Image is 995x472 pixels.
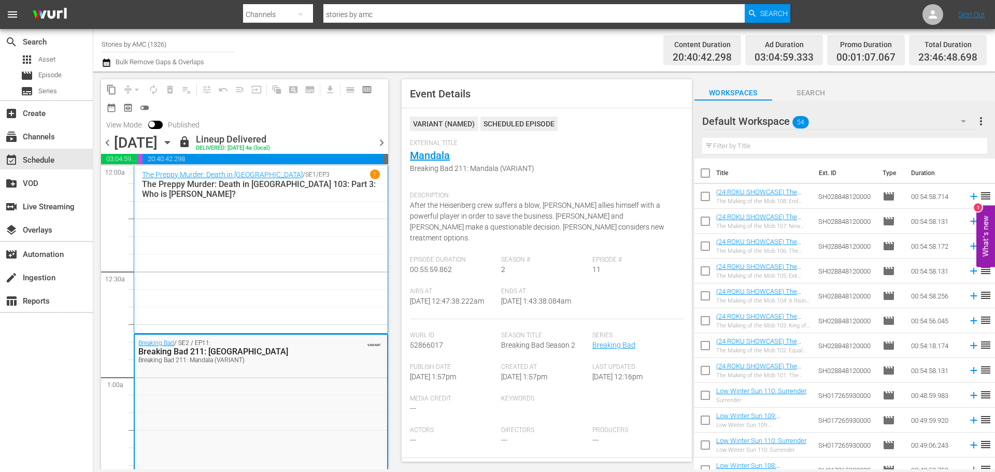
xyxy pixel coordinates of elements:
[103,81,120,98] span: Copy Lineup
[883,290,895,302] span: Episode
[883,190,895,203] span: Episode
[196,145,270,152] div: DELIVERED: [DATE] 4a (local)
[103,99,120,116] span: Month Calendar View
[716,213,808,260] a: (24 ROKU SHOWCASE) The Making of the Mob 107: New Frontiers ((24 ROKU SHOWCASE) The Making of the...
[120,81,145,98] span: Remove Gaps & Overlaps
[410,395,496,403] span: Media Credit
[702,107,976,136] div: Default Workspace
[716,263,808,309] a: (24 ROKU SHOWCASE) The Making of the Mob 105: Exit Strategy ((24 ROKU SHOWCASE) The Making of the...
[410,256,496,264] span: Episode Duration
[138,339,333,364] div: / SE2 / EP11:
[968,365,979,376] svg: Add to Schedule
[716,322,810,329] div: The Making of the Mob 103: King of [US_STATE]
[716,422,810,428] div: Low Winter Sun 109: [PERSON_NAME][GEOGRAPHIC_DATA]
[979,289,992,302] span: reorder
[501,395,587,403] span: Keywords
[673,37,732,52] div: Content Duration
[958,10,985,19] a: Sign Out
[883,265,895,277] span: Episode
[367,338,381,347] span: VARIANT
[501,363,587,371] span: Created At
[285,81,302,98] span: Create Search Block
[979,314,992,326] span: reorder
[918,37,977,52] div: Total Duration
[968,340,979,351] svg: Add to Schedule
[142,179,380,199] p: The Preppy Murder: Death in [GEOGRAPHIC_DATA] 103: Part 3: Who is [PERSON_NAME]?
[106,84,117,95] span: content_copy
[716,447,806,453] div: Low Winter Sun 110: Surrender
[5,177,18,190] span: VOD
[755,52,814,64] span: 03:04:59.333
[755,37,814,52] div: Ad Duration
[139,103,150,113] span: toggle_off
[101,121,148,129] span: View Mode:
[814,383,878,408] td: SH017265930000
[907,433,964,457] td: 00:49:06.243
[25,3,75,27] img: ans4CAIJ8jUAAAAAAAAAAAAAAAAAAAAAAAAgQb4GAAAAAAAAAAAAAAAAAAAAAAAAJMjXAAAAAAAAAAAAAAAAAAAAAAAAgAT5G...
[979,190,992,202] span: reorder
[480,117,558,131] div: Scheduled Episode
[106,103,117,113] span: date_range_outlined
[410,297,484,305] span: [DATE] 12:47:38.222am
[410,373,456,381] span: [DATE] 1:57pm
[101,154,137,164] span: 03:04:59.333
[716,397,806,404] div: Surrender
[302,81,318,98] span: Create Series Block
[792,111,809,133] span: 54
[319,171,330,178] p: EP3
[143,154,383,164] span: 20:40:42.298
[907,308,964,333] td: 00:54:56.045
[137,154,143,164] span: 00:01:07.067
[592,363,678,371] span: Last Updated
[976,205,995,267] button: Open Feedback Widget
[716,437,806,445] a: Low Winter Sun 110: Surrender
[592,341,635,349] a: Breaking Bad
[501,288,587,296] span: Ends At
[38,70,62,80] span: Episode
[410,288,496,296] span: Airs At
[716,238,808,284] a: (24 ROKU SHOWCASE) The Making of the Mob 106: The Mob At War ((24 ROKU SHOWCASE) The Making of th...
[814,358,878,383] td: SH028848120000
[716,372,810,379] div: The Making of the Mob 101: The Education of [PERSON_NAME]
[968,265,979,277] svg: Add to Schedule
[745,4,790,23] button: Search
[968,240,979,252] svg: Add to Schedule
[814,184,878,209] td: SH028848120000
[338,79,359,99] span: Day Calendar View
[968,216,979,227] svg: Add to Schedule
[918,52,977,64] span: 23:46:48.698
[5,271,18,284] span: Ingestion
[410,332,496,340] span: Wurl Id
[373,171,377,178] p: 1
[592,436,599,444] span: ---
[883,339,895,352] span: Episode
[6,8,19,21] span: menu
[163,121,205,129] span: Published
[501,373,547,381] span: [DATE] 1:57pm
[195,79,215,99] span: Customize Events
[318,79,338,99] span: Download as CSV
[5,248,18,261] span: Automation
[501,436,507,444] span: ---
[883,314,895,327] span: Episode
[592,256,678,264] span: Episode #
[716,198,810,205] div: The Making of the Mob 108: End Game
[410,201,664,242] span: After the Heisenberg crew suffers a blow, [PERSON_NAME] allies himself with a powerful player in ...
[814,259,878,283] td: SH028848120000
[979,389,992,401] span: reorder
[907,259,964,283] td: 00:54:58.131
[410,265,452,274] span: 00:55:59.862
[716,347,810,354] div: The Making of the Mob 102: Equal Opportunity Gangster
[814,283,878,308] td: SH028848120000
[772,87,850,99] span: Search
[907,333,964,358] td: 00:54:18.174
[501,297,571,305] span: [DATE] 1:43:38.084am
[716,387,806,395] a: Low Winter Sun 110: Surrender
[979,264,992,277] span: reorder
[178,81,195,98] span: Clear Lineup
[592,332,678,340] span: Series
[410,341,443,349] span: 52866017
[968,191,979,202] svg: Add to Schedule
[265,79,285,99] span: Refresh All Search Blocks
[907,209,964,234] td: 00:54:58.131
